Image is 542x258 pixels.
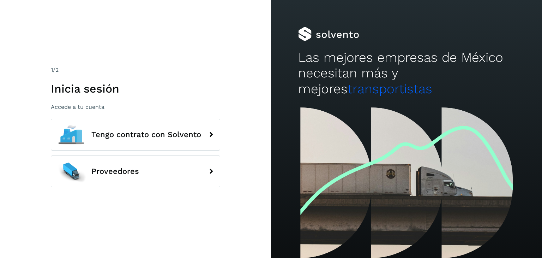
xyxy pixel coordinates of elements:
span: Tengo contrato con Solvento [91,130,201,139]
p: Accede a tu cuenta [51,104,220,110]
h2: Las mejores empresas de México necesitan más y mejores [298,50,515,97]
button: Proveedores [51,156,220,187]
span: Proveedores [91,167,139,176]
h1: Inicia sesión [51,82,220,95]
div: /2 [51,66,220,74]
button: Tengo contrato con Solvento [51,119,220,151]
span: 1 [51,66,53,73]
span: transportistas [348,81,432,96]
